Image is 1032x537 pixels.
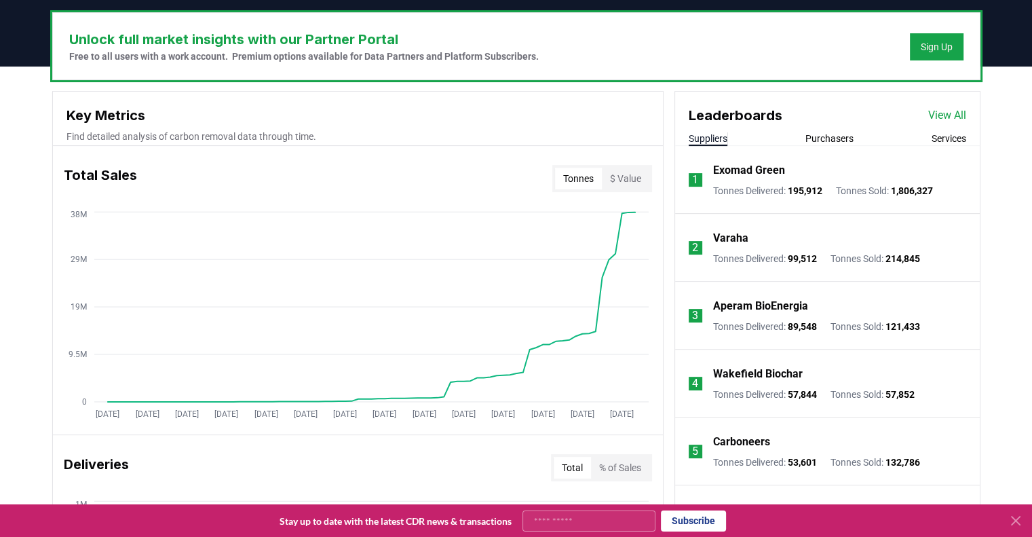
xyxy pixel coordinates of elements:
[921,40,953,54] a: Sign Up
[555,168,602,189] button: Tonnes
[891,185,933,196] span: 1,806,327
[692,375,698,392] p: 4
[692,240,698,256] p: 2
[692,443,698,460] p: 5
[830,388,915,401] p: Tonnes Sold :
[689,132,727,145] button: Suppliers
[412,409,436,419] tspan: [DATE]
[805,132,854,145] button: Purchasers
[713,184,822,198] p: Tonnes Delivered :
[788,389,817,400] span: 57,844
[135,409,159,419] tspan: [DATE]
[66,105,649,126] h3: Key Metrics
[885,389,915,400] span: 57,852
[830,252,920,265] p: Tonnes Sold :
[689,105,782,126] h3: Leaderboards
[692,308,698,324] p: 3
[571,409,594,419] tspan: [DATE]
[830,456,920,469] p: Tonnes Sold :
[788,457,817,468] span: 53,601
[531,409,554,419] tspan: [DATE]
[713,456,817,469] p: Tonnes Delivered :
[452,409,476,419] tspan: [DATE]
[69,50,539,63] p: Free to all users with a work account. Premium options available for Data Partners and Platform S...
[68,350,86,359] tspan: 9.5M
[928,107,966,124] a: View All
[69,29,539,50] h3: Unlock full market insights with our Partner Portal
[96,409,119,419] tspan: [DATE]
[254,409,278,419] tspan: [DATE]
[830,320,920,333] p: Tonnes Sold :
[713,162,785,179] a: Exomad Green
[75,499,86,508] tspan: 1M
[910,33,963,60] button: Sign Up
[788,253,817,264] span: 99,512
[788,321,817,332] span: 89,548
[885,253,920,264] span: 214,845
[610,409,634,419] tspan: [DATE]
[81,397,86,407] tspan: 0
[713,434,770,450] a: Carboneers
[70,302,86,312] tspan: 19M
[293,409,317,419] tspan: [DATE]
[602,168,649,189] button: $ Value
[491,409,515,419] tspan: [DATE]
[713,252,817,265] p: Tonnes Delivered :
[66,130,649,143] p: Find detailed analysis of carbon removal data through time.
[932,132,966,145] button: Services
[591,457,649,479] button: % of Sales
[788,185,822,196] span: 195,912
[175,409,199,419] tspan: [DATE]
[372,409,396,419] tspan: [DATE]
[692,172,698,188] p: 1
[214,409,238,419] tspan: [DATE]
[885,457,920,468] span: 132,786
[333,409,357,419] tspan: [DATE]
[713,388,817,401] p: Tonnes Delivered :
[713,298,808,314] a: Aperam BioEnergia
[713,366,803,382] a: Wakefield Biochar
[554,457,591,479] button: Total
[836,184,933,198] p: Tonnes Sold :
[70,210,86,219] tspan: 38M
[70,255,86,264] tspan: 29M
[64,165,137,192] h3: Total Sales
[885,321,920,332] span: 121,433
[713,230,748,246] a: Varaha
[713,320,817,333] p: Tonnes Delivered :
[64,454,129,481] h3: Deliveries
